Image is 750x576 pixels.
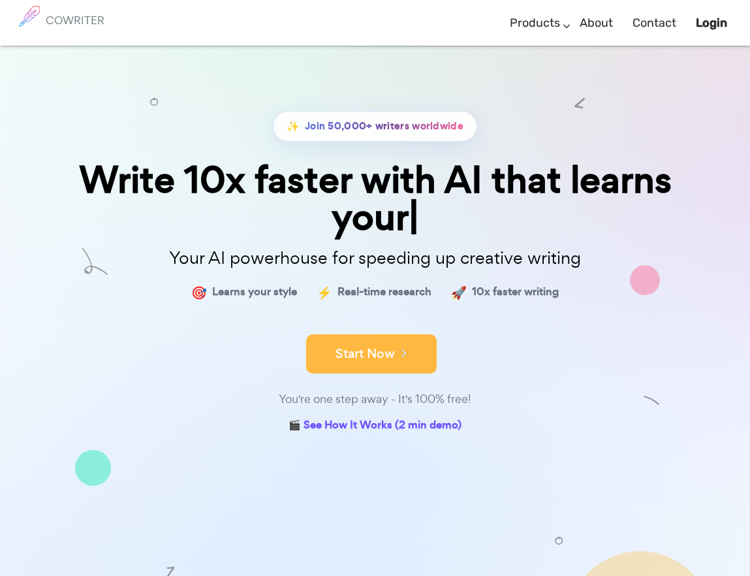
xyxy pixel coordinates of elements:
[633,4,676,42] a: Contact
[510,4,560,42] a: Products
[212,283,297,302] span: Learns your style
[337,283,431,302] span: Real-time research
[49,244,702,272] p: Your AI powerhouse for speeding up creative writing
[580,4,613,42] a: About
[696,16,727,30] b: Login
[46,14,104,26] h6: COWRITER
[472,283,559,302] span: 10x faster writing
[451,283,467,302] span: 🚀
[696,4,727,42] a: Login
[306,334,437,374] button: Start Now
[287,117,300,136] span: ✨
[289,416,461,436] a: 🎬 See How It Works (2 min demo)
[305,117,463,136] span: Join 50,000+ writers worldwide
[317,283,332,302] span: ⚡
[191,283,207,302] span: 🎯
[49,161,702,236] div: Write 10x faster with AI that learns your
[555,537,563,545] img: shape
[75,450,111,486] img: shape
[49,390,702,409] div: You're one step away - It's 100% free!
